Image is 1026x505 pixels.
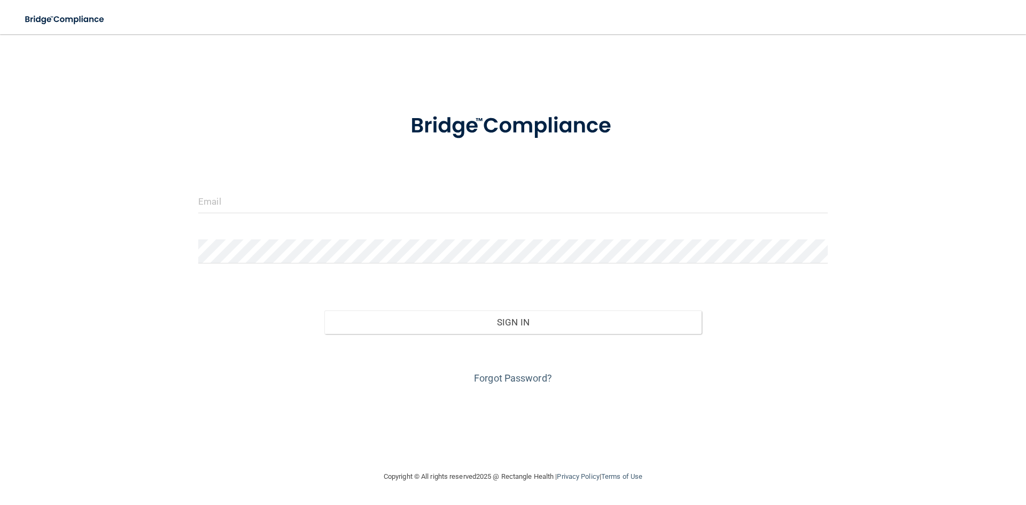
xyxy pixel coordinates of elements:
[324,310,702,334] button: Sign In
[557,472,599,480] a: Privacy Policy
[318,460,708,494] div: Copyright © All rights reserved 2025 @ Rectangle Health | |
[601,472,642,480] a: Terms of Use
[16,9,114,30] img: bridge_compliance_login_screen.278c3ca4.svg
[198,189,828,213] input: Email
[388,98,638,154] img: bridge_compliance_login_screen.278c3ca4.svg
[474,372,552,384] a: Forgot Password?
